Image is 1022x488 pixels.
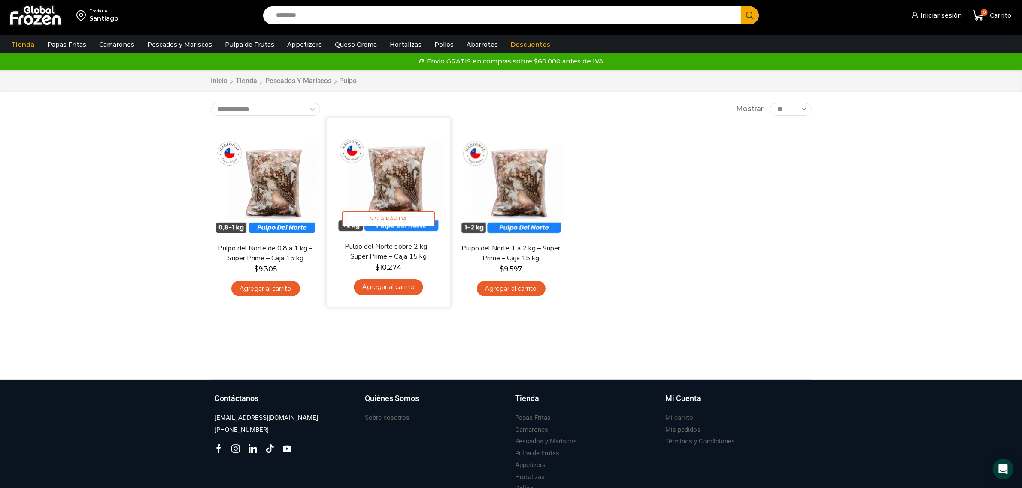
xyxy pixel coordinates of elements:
[211,103,320,116] select: Pedido de la tienda
[516,449,560,458] h3: Pulpa de Frutas
[516,425,549,434] h3: Camarones
[918,11,962,20] span: Iniciar sesión
[215,424,269,436] a: [PHONE_NUMBER]
[265,76,332,86] a: Pescados y Mariscos
[385,36,426,53] a: Hortalizas
[988,11,1011,20] span: Carrito
[215,413,318,422] h3: [EMAIL_ADDRESS][DOMAIN_NAME]
[342,211,435,226] span: Vista Rápida
[666,424,701,436] a: Mis pedidos
[89,14,118,23] div: Santiago
[365,413,410,422] h3: Sobre nosotros
[666,412,694,424] a: Mi carrito
[516,436,577,447] a: Pescados y Mariscos
[516,424,549,436] a: Camarones
[516,448,560,459] a: Pulpa de Frutas
[516,437,577,446] h3: Pescados y Mariscos
[666,393,701,404] h3: Mi Cuenta
[76,8,89,23] img: address-field-icon.svg
[741,6,759,24] button: Search button
[215,412,318,424] a: [EMAIL_ADDRESS][DOMAIN_NAME]
[215,425,269,434] h3: [PHONE_NUMBER]
[340,77,357,85] h1: Pulpo
[666,393,807,413] a: Mi Cuenta
[666,437,735,446] h3: Términos y Condiciones
[221,36,279,53] a: Pulpa de Frutas
[993,459,1013,479] div: Open Intercom Messenger
[375,263,401,271] bdi: 10.274
[516,413,551,422] h3: Papas Fritas
[211,76,228,86] a: Inicio
[500,265,522,273] bdi: 9.597
[43,36,91,53] a: Papas Fritas
[331,36,381,53] a: Queso Crema
[516,473,545,482] h3: Hortalizas
[365,393,507,413] a: Quiénes Somos
[211,76,357,86] nav: Breadcrumb
[143,36,216,53] a: Pescados y Mariscos
[430,36,458,53] a: Pollos
[516,471,545,483] a: Hortalizas
[516,393,657,413] a: Tienda
[215,393,357,413] a: Contáctanos
[666,436,735,447] a: Términos y Condiciones
[216,244,315,263] a: Pulpo del Norte de 0,8 a 1 kg – Super Prime – Caja 15 kg
[215,393,259,404] h3: Contáctanos
[477,281,546,297] a: Agregar al carrito: “Pulpo del Norte 1 a 2 kg - Super Prime - Caja 15 kg”
[910,7,962,24] a: Iniciar sesión
[7,36,39,53] a: Tienda
[981,9,988,16] span: 0
[236,76,258,86] a: Tienda
[970,6,1013,26] a: 0 Carrito
[516,412,551,424] a: Papas Fritas
[461,244,560,263] a: Pulpo del Norte 1 a 2 kg – Super Prime – Caja 15 kg
[462,36,502,53] a: Abarrotes
[666,425,701,434] h3: Mis pedidos
[666,413,694,422] h3: Mi carrito
[338,241,438,262] a: Pulpo del Norte sobre 2 kg – Super Prime – Caja 15 kg
[506,36,555,53] a: Descuentos
[516,461,546,470] h3: Appetizers
[365,412,410,424] a: Sobre nosotros
[89,8,118,14] div: Enviar a
[736,104,764,114] span: Mostrar
[516,393,540,404] h3: Tienda
[354,279,423,295] a: Agregar al carrito: “Pulpo del Norte sobre 2 kg - Super Prime - Caja 15 kg”
[375,263,379,271] span: $
[231,281,300,297] a: Agregar al carrito: “Pulpo del Norte de 0,8 a 1 kg - Super Prime - Caja 15 kg”
[500,265,504,273] span: $
[516,459,546,471] a: Appetizers
[283,36,326,53] a: Appetizers
[95,36,139,53] a: Camarones
[254,265,277,273] bdi: 9.305
[254,265,258,273] span: $
[365,393,419,404] h3: Quiénes Somos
